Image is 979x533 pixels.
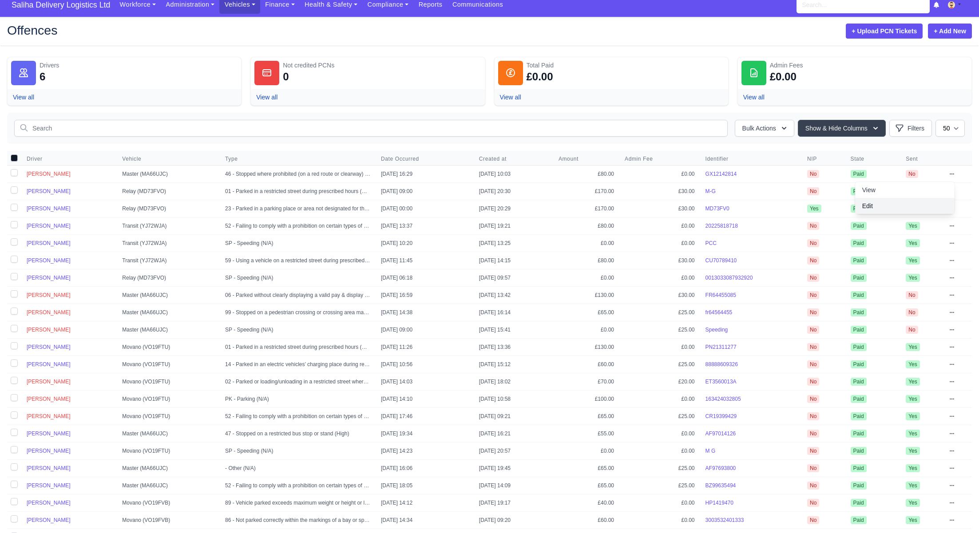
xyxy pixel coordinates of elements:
[553,460,619,477] td: £65.00
[27,361,71,367] a: [PERSON_NAME]
[851,222,867,230] span: Paid
[706,413,737,419] a: CR19399429
[27,500,71,506] span: [PERSON_NAME]
[906,430,920,438] span: Yes
[906,170,918,178] span: No
[855,182,955,198] a: View
[851,360,867,368] span: Paid
[706,188,716,194] a: M-G
[376,477,474,494] td: [DATE] 18:05
[474,183,553,200] td: [DATE] 20:30
[851,291,867,299] span: Paid
[553,304,619,321] td: £65.00
[474,287,553,304] td: [DATE] 13:42
[807,378,819,386] span: No
[220,166,376,183] td: 46 - Stopped where prohibited (on a red route or clearway) (High)
[7,24,483,36] h2: Offences
[27,430,71,437] span: [PERSON_NAME]
[846,24,923,39] button: + Upload PCN Tickets
[553,321,619,339] td: £0.00
[770,70,797,84] div: £0.00
[220,321,376,339] td: SP - Speeding (N/A)
[27,413,71,419] a: [PERSON_NAME]
[474,235,553,252] td: [DATE] 13:25
[283,61,481,70] div: Not credited PCNs
[376,356,474,373] td: [DATE] 10:56
[706,257,737,264] a: CU70789410
[474,200,553,217] td: [DATE] 20:29
[807,187,819,195] span: No
[851,187,867,195] span: Paid
[851,155,872,162] button: State
[706,205,729,212] a: MD73FV0
[851,395,867,403] span: Paid
[376,183,474,200] td: [DATE] 09:00
[117,442,220,460] td: Movano (VO19FTU)
[553,200,619,217] td: £170.00
[117,512,220,529] td: Movano (VO19FVB)
[706,171,737,177] a: GX12142814
[770,61,968,70] div: Admin Fees
[220,200,376,217] td: 23 - Parked in a parking place or area not designated for that class of vehicle (High)
[855,182,955,214] div: Filters
[706,155,729,162] span: Identifier
[619,442,700,460] td: £0.00
[220,217,376,235] td: 52 - Failing to comply with a prohibition on certain types of vehicle (N/A)
[117,477,220,494] td: Master (MA66UJC)
[527,70,553,84] div: £0.00
[376,200,474,217] td: [DATE] 00:00
[851,155,864,162] span: State
[851,170,867,178] span: Paid
[376,408,474,425] td: [DATE] 17:46
[743,94,765,101] a: View all
[117,460,220,477] td: Master (MA66UJC)
[479,155,514,162] button: Created at
[27,155,50,162] button: Driver
[27,275,71,281] a: [PERSON_NAME]
[851,378,867,386] span: Paid
[553,339,619,356] td: £130.00
[619,408,700,425] td: £25.00
[906,343,920,351] span: Yes
[807,343,819,351] span: No
[27,223,71,229] a: [PERSON_NAME]
[220,235,376,252] td: SP - Speeding (N/A)
[27,292,71,298] span: [PERSON_NAME]
[706,448,716,454] a: M G
[474,217,553,235] td: [DATE] 19:21
[807,155,840,162] span: NIP
[474,391,553,408] td: [DATE] 10:58
[376,425,474,442] td: [DATE] 19:34
[27,240,71,246] a: [PERSON_NAME]
[619,200,700,217] td: £30.00
[117,166,220,183] td: Master (MA66UJC)
[474,304,553,321] td: [DATE] 16:14
[553,477,619,494] td: £65.00
[851,464,867,472] span: Paid
[706,223,738,229] a: 20225818718
[117,183,220,200] td: Relay (MD73FVO)
[807,464,819,472] span: No
[851,482,867,490] span: Paid
[117,321,220,339] td: Master (MA66UJC)
[851,239,867,247] span: Paid
[474,494,553,512] td: [DATE] 19:17
[559,155,579,162] span: Amount
[906,257,920,265] span: Yes
[619,391,700,408] td: £0.00
[500,94,521,101] a: View all
[220,252,376,269] td: 59 - Using a vehicle on a restricted street during prescribed hours in breach of permit condition...
[27,188,71,194] span: [PERSON_NAME]
[474,373,553,391] td: [DATE] 18:02
[117,200,220,217] td: Relay (MD73FVO)
[706,292,736,298] a: FR64455085
[619,477,700,494] td: £25.00
[474,442,553,460] td: [DATE] 20:57
[376,287,474,304] td: [DATE] 16:59
[706,327,728,333] a: Speeding
[807,170,819,178] span: No
[27,327,71,333] span: [PERSON_NAME]
[851,430,867,438] span: Paid
[619,373,700,391] td: £20.00
[625,155,653,162] span: Admin Fee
